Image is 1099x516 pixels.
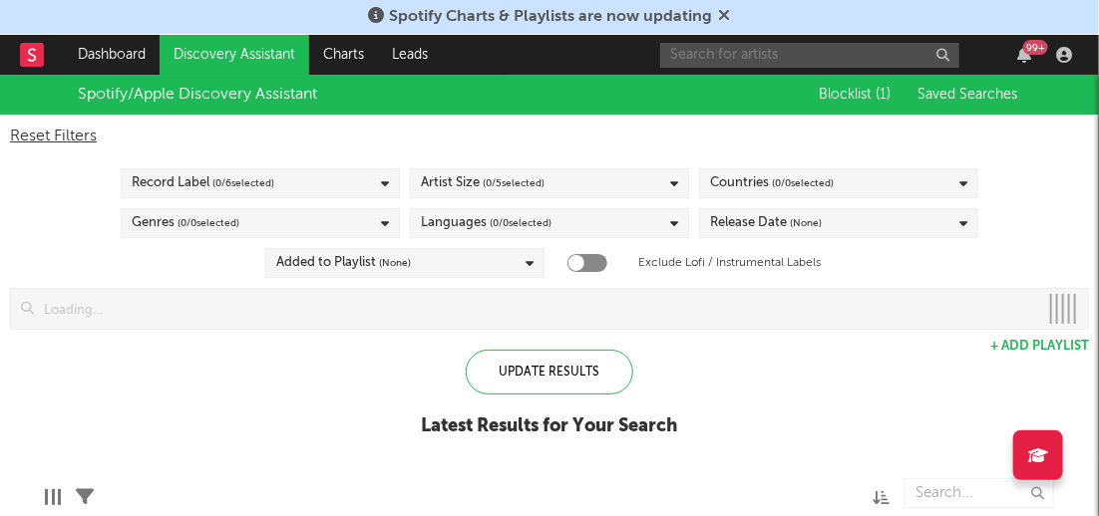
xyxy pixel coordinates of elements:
[638,251,821,275] label: Exclude Lofi / Instrumental Labels
[917,88,1021,102] span: Saved Searches
[483,171,545,195] span: ( 0 / 5 selected)
[905,478,1054,508] input: Search...
[132,211,239,235] div: Genres
[422,414,678,438] div: Latest Results for Your Search
[990,340,1089,353] button: + Add Playlist
[490,211,551,235] span: ( 0 / 0 selected)
[719,9,731,25] span: Dismiss
[390,9,713,25] span: Spotify Charts & Playlists are now updating
[466,350,633,394] div: Update Results
[212,171,274,195] span: ( 0 / 6 selected)
[178,211,239,235] span: ( 0 / 0 selected)
[772,171,834,195] span: ( 0 / 0 selected)
[34,289,1038,329] input: Loading...
[378,35,442,75] a: Leads
[912,87,1021,103] button: Saved Searches
[710,211,822,235] div: Release Date
[132,171,274,195] div: Record Label
[421,171,545,195] div: Artist Size
[1023,40,1048,55] div: 99 +
[64,35,160,75] a: Dashboard
[660,43,959,68] input: Search for artists
[710,171,834,195] div: Countries
[276,251,411,275] div: Added to Playlist
[160,35,309,75] a: Discovery Assistant
[421,211,551,235] div: Languages
[1017,47,1031,63] button: 99+
[790,211,822,235] span: (None)
[379,251,411,275] span: (None)
[819,88,891,102] span: Blocklist
[876,88,891,102] span: ( 1 )
[10,125,1089,148] div: Reset Filters
[309,35,378,75] a: Charts
[78,83,317,107] div: Spotify/Apple Discovery Assistant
